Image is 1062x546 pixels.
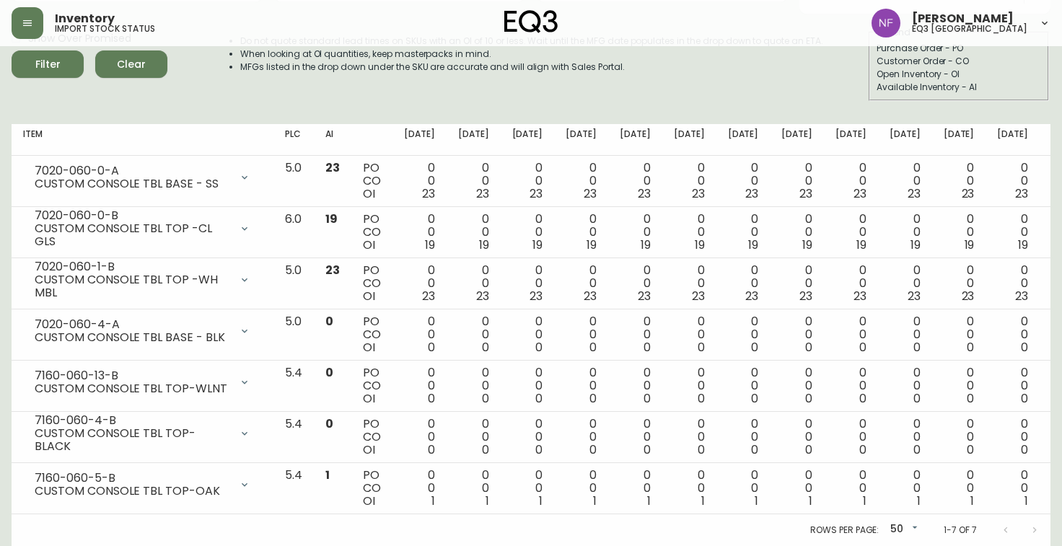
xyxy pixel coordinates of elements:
[890,264,921,303] div: 0 0
[566,162,597,201] div: 0 0
[620,264,651,303] div: 0 0
[458,366,489,405] div: 0 0
[728,366,759,405] div: 0 0
[728,469,759,508] div: 0 0
[404,264,435,303] div: 0 0
[944,315,975,354] div: 0 0
[482,339,489,356] span: 0
[95,50,167,78] button: Clear
[512,315,543,354] div: 0 0
[363,264,381,303] div: PO CO
[512,213,543,252] div: 0 0
[908,185,921,202] span: 23
[35,209,230,222] div: 7020-060-0-B
[107,56,156,74] span: Clear
[913,390,921,407] span: 0
[805,390,812,407] span: 0
[932,124,986,156] th: [DATE]
[716,124,771,156] th: [DATE]
[273,258,314,309] td: 5.0
[692,288,705,304] span: 23
[997,162,1028,201] div: 0 0
[878,124,932,156] th: [DATE]
[962,185,975,202] span: 23
[674,162,705,201] div: 0 0
[35,331,230,344] div: CUSTOM CONSOLE TBL BASE - BLK
[482,441,489,458] span: 0
[273,361,314,412] td: 5.4
[644,441,651,458] span: 0
[512,264,543,303] div: 0 0
[55,25,155,33] h5: import stock status
[512,469,543,508] div: 0 0
[698,339,705,356] span: 0
[35,273,230,299] div: CUSTOM CONSOLE TBL TOP -WH MBL
[363,366,381,405] div: PO CO
[325,467,330,483] span: 1
[325,262,340,278] span: 23
[325,364,333,381] span: 0
[512,418,543,457] div: 0 0
[835,469,866,508] div: 0 0
[781,213,812,252] div: 0 0
[1021,339,1028,356] span: 0
[835,162,866,201] div: 0 0
[273,412,314,463] td: 5.4
[363,315,381,354] div: PO CO
[863,493,866,509] span: 1
[944,264,975,303] div: 0 0
[428,390,435,407] span: 0
[363,213,381,252] div: PO CO
[824,124,878,156] th: [DATE]
[835,315,866,354] div: 0 0
[512,162,543,201] div: 0 0
[674,315,705,354] div: 0 0
[1015,288,1028,304] span: 23
[755,493,758,509] span: 1
[23,418,262,449] div: 7160-060-4-BCUSTOM CONSOLE TBL TOP-BLACK
[363,493,375,509] span: OI
[539,493,543,509] span: 1
[809,493,812,509] span: 1
[695,237,705,253] span: 19
[35,414,230,427] div: 7160-060-4-B
[997,264,1028,303] div: 0 0
[447,124,501,156] th: [DATE]
[23,469,262,501] div: 7160-060-5-BCUSTOM CONSOLE TBL TOP-OAK
[535,390,543,407] span: 0
[620,213,651,252] div: 0 0
[728,418,759,457] div: 0 0
[770,124,824,156] th: [DATE]
[55,13,115,25] span: Inventory
[501,124,555,156] th: [DATE]
[512,366,543,405] div: 0 0
[12,124,273,156] th: Item
[853,185,866,202] span: 23
[620,469,651,508] div: 0 0
[701,493,705,509] span: 1
[674,469,705,508] div: 0 0
[532,237,543,253] span: 19
[967,390,974,407] span: 0
[458,469,489,508] div: 0 0
[504,10,558,33] img: logo
[944,418,975,457] div: 0 0
[877,55,1041,68] div: Customer Order - CO
[587,237,597,253] span: 19
[835,366,866,405] div: 0 0
[997,315,1028,354] div: 0 0
[363,418,381,457] div: PO CO
[859,339,866,356] span: 0
[781,315,812,354] div: 0 0
[962,288,975,304] span: 23
[890,162,921,201] div: 0 0
[23,213,262,245] div: 7020-060-0-BCUSTOM CONSOLE TBL TOP -CL GLS
[853,288,866,304] span: 23
[810,524,879,537] p: Rows per page:
[620,366,651,405] div: 0 0
[641,237,651,253] span: 19
[554,124,608,156] th: [DATE]
[620,315,651,354] div: 0 0
[458,162,489,201] div: 0 0
[486,493,489,509] span: 1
